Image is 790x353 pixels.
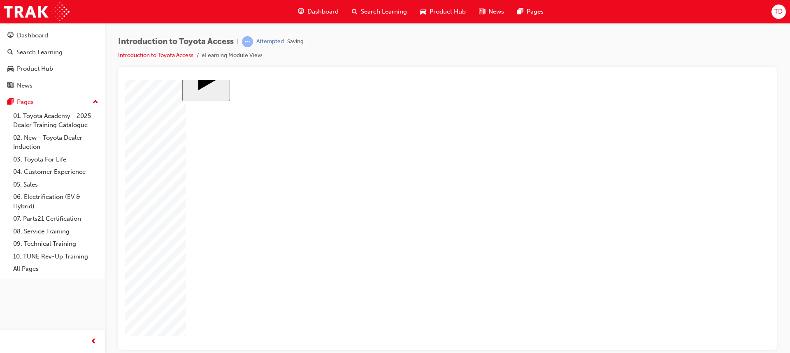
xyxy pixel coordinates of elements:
[17,31,48,40] div: Dashboard
[7,49,13,56] span: search-icon
[10,178,102,191] a: 05. Sales
[7,65,14,73] span: car-icon
[256,38,284,46] div: Attempted
[3,95,102,110] button: Pages
[291,3,345,20] a: guage-iconDashboard
[414,3,472,20] a: car-iconProduct Hub
[10,238,102,250] a: 09. Technical Training
[91,337,97,347] span: prev-icon
[430,7,466,16] span: Product Hub
[237,37,239,46] span: |
[10,212,102,225] a: 07. Parts21 Certification
[202,51,262,60] li: eLearning Module View
[4,2,70,21] img: Trak
[352,7,358,17] span: search-icon
[298,7,304,17] span: guage-icon
[17,64,53,74] div: Product Hub
[118,37,234,46] span: Introduction to Toyota Access
[3,26,102,95] button: DashboardSearch LearningProduct HubNews
[7,32,14,39] span: guage-icon
[17,81,33,90] div: News
[7,99,14,106] span: pages-icon
[16,48,63,57] div: Search Learning
[287,37,307,46] span: Saving...
[10,153,102,166] a: 03. Toyota For Life
[517,7,523,17] span: pages-icon
[10,250,102,263] a: 10. TUNE Rev-Up Training
[488,7,504,16] span: News
[10,132,102,153] a: 02. New - Toyota Dealer Induction
[345,3,414,20] a: search-iconSearch Learning
[242,36,253,47] span: learningRecordVerb_ATTEMPT-icon
[361,7,407,16] span: Search Learning
[10,110,102,132] a: 01. Toyota Academy - 2025 Dealer Training Catalogue
[511,3,550,20] a: pages-iconPages
[771,5,786,19] button: TD
[10,166,102,178] a: 04. Customer Experience
[527,7,544,16] span: Pages
[10,225,102,238] a: 08. Service Training
[472,3,511,20] a: news-iconNews
[3,28,102,43] a: Dashboard
[307,7,339,16] span: Dashboard
[10,191,102,212] a: 06. Electrification (EV & Hybrid)
[17,97,34,107] div: Pages
[7,82,14,90] span: news-icon
[3,78,102,93] a: News
[3,45,102,60] a: Search Learning
[118,52,193,59] a: Introduction to Toyota Access
[3,61,102,76] a: Product Hub
[479,7,485,17] span: news-icon
[420,7,426,17] span: car-icon
[10,263,102,275] a: All Pages
[774,7,783,16] span: TD
[93,97,98,108] span: up-icon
